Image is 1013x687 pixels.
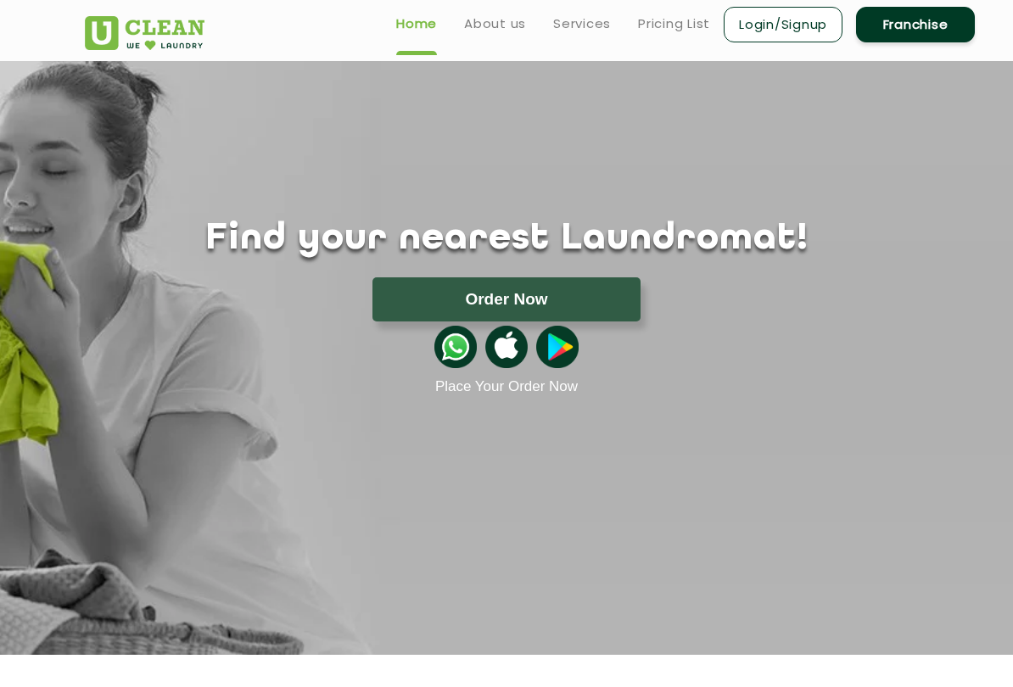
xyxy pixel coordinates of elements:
h1: Find your nearest Laundromat! [72,218,941,260]
button: Order Now [372,277,641,321]
a: Home [396,14,437,34]
a: Franchise [856,7,975,42]
a: Services [553,14,611,34]
a: Login/Signup [724,7,842,42]
img: UClean Laundry and Dry Cleaning [85,16,204,50]
img: whatsappicon.png [434,326,477,368]
a: Pricing List [638,14,710,34]
a: About us [464,14,526,34]
img: apple-icon.png [485,326,528,368]
img: playstoreicon.png [536,326,579,368]
a: Place Your Order Now [435,378,578,395]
